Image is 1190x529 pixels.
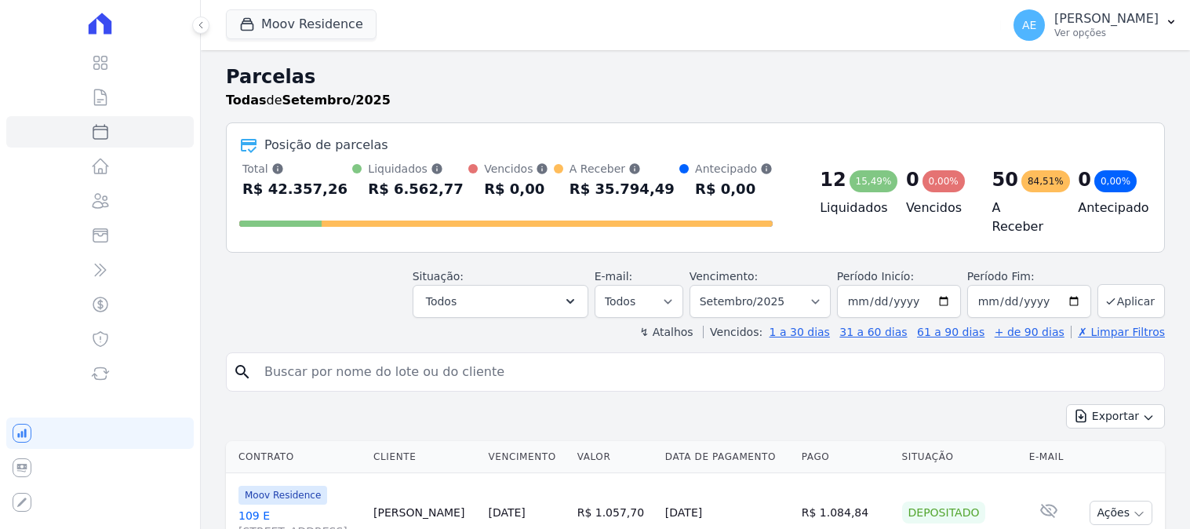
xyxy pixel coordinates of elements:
[695,177,773,202] div: R$ 0,00
[770,326,830,338] a: 1 a 30 dias
[571,441,659,473] th: Valor
[570,161,675,177] div: A Receber
[917,326,984,338] a: 61 a 90 dias
[1094,170,1137,192] div: 0,00%
[242,177,348,202] div: R$ 42.357,26
[1054,27,1159,39] p: Ver opções
[570,177,675,202] div: R$ 35.794,49
[1066,404,1165,429] button: Exportar
[413,270,464,283] label: Situação:
[695,161,773,177] div: Antecipado
[820,199,881,217] h4: Liquidados
[595,270,633,283] label: E-mail:
[484,177,548,202] div: R$ 0,00
[839,326,907,338] a: 31 a 60 dias
[820,167,846,192] div: 12
[226,93,267,108] strong: Todas
[226,91,391,110] p: de
[837,270,914,283] label: Período Inicío:
[1023,441,1075,473] th: E-mail
[368,177,463,202] div: R$ 6.562,77
[242,161,348,177] div: Total
[639,326,693,338] label: ↯ Atalhos
[1001,3,1190,47] button: AE [PERSON_NAME] Ver opções
[1078,167,1091,192] div: 0
[995,326,1064,338] a: + de 90 dias
[1097,284,1165,318] button: Aplicar
[368,161,463,177] div: Liquidados
[255,356,1158,388] input: Buscar por nome do lote ou do cliente
[1078,199,1139,217] h4: Antecipado
[967,268,1091,285] label: Período Fim:
[902,502,986,524] div: Depositado
[226,9,377,39] button: Moov Residence
[1090,501,1152,525] button: Ações
[992,199,1054,236] h4: A Receber
[226,63,1165,91] h2: Parcelas
[233,363,252,381] i: search
[992,167,1018,192] div: 50
[1021,170,1070,192] div: 84,51%
[426,292,457,311] span: Todos
[264,136,388,155] div: Posição de parcelas
[1054,11,1159,27] p: [PERSON_NAME]
[659,441,795,473] th: Data de Pagamento
[413,285,588,318] button: Todos
[1022,20,1036,31] span: AE
[238,486,327,505] span: Moov Residence
[1071,326,1165,338] a: ✗ Limpar Filtros
[896,441,1023,473] th: Situação
[703,326,762,338] label: Vencidos:
[484,161,548,177] div: Vencidos
[906,199,967,217] h4: Vencidos
[367,441,482,473] th: Cliente
[923,170,965,192] div: 0,00%
[282,93,391,108] strong: Setembro/2025
[226,441,367,473] th: Contrato
[690,270,758,283] label: Vencimento:
[906,167,919,192] div: 0
[850,170,898,192] div: 15,49%
[795,441,896,473] th: Pago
